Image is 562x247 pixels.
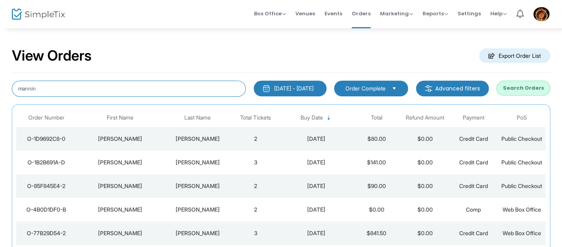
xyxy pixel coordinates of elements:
[503,230,541,236] span: Web Box Office
[79,135,162,143] div: Sonya
[79,182,162,190] div: Sherri
[380,10,413,17] span: Marketing
[401,221,449,245] td: $0.00
[166,206,230,214] div: Jones
[517,114,527,121] span: PoS
[501,182,542,189] span: Public Checkout
[462,114,484,121] span: Payment
[166,159,230,166] div: Thomas
[459,159,488,166] span: Credit Card
[459,135,488,142] span: Credit Card
[300,114,323,121] span: Buy Date
[345,85,386,92] span: Order Complete
[458,4,481,24] span: Settings
[459,182,488,189] span: Credit Card
[166,182,230,190] div: Mcginnis
[401,198,449,221] td: $0.00
[282,229,350,237] div: 8/20/2025
[401,151,449,174] td: $0.00
[232,198,280,221] td: 2
[18,159,75,166] div: O-1B2B691A-D
[232,127,280,151] td: 2
[352,4,371,24] span: Orders
[423,10,448,17] span: Reports
[18,182,75,190] div: O-85F845E4-2
[232,109,280,127] th: Total Tickets
[79,206,162,214] div: Penny
[262,85,270,92] img: monthly
[326,115,332,121] span: Sortable
[282,182,350,190] div: 8/20/2025
[389,84,400,93] button: Select
[254,81,326,96] button: [DATE] - [DATE]
[79,159,162,166] div: Katrina
[166,229,230,237] div: Jones
[274,85,313,92] div: [DATE] - [DATE]
[12,47,92,65] h2: View Orders
[282,159,350,166] div: 8/20/2025
[12,81,246,97] input: Search by name, email, phone, order number, ip address, or last 4 digits of card
[459,230,488,236] span: Credit Card
[352,127,401,151] td: $80.00
[232,151,280,174] td: 3
[282,206,350,214] div: 8/20/2025
[352,198,401,221] td: $0.00
[352,221,401,245] td: $841.50
[166,135,230,143] div: Lynn
[479,48,550,63] m-button: Export Order List
[401,127,449,151] td: $0.00
[28,114,65,121] span: Order Number
[503,206,541,213] span: Web Box Office
[232,221,280,245] td: 3
[416,81,489,96] m-button: Advanced filters
[107,114,134,121] span: First Name
[401,174,449,198] td: $0.00
[352,109,401,127] th: Total
[401,109,449,127] th: Refund Amount
[352,174,401,198] td: $90.00
[18,229,75,237] div: O-77B29D54-2
[79,229,162,237] div: Penny
[254,10,286,17] span: Box Office
[490,10,507,17] span: Help
[282,135,350,143] div: 8/20/2025
[496,81,550,96] button: Search Orders
[352,151,401,174] td: $141.00
[501,159,542,166] span: Public Checkout
[425,85,432,92] img: filter
[184,114,211,121] span: Last Name
[18,206,75,214] div: O-4B0D1DF0-B
[295,4,315,24] span: Venues
[232,174,280,198] td: 2
[466,206,481,213] span: Comp
[501,135,542,142] span: Public Checkout
[18,135,75,143] div: O-1D9692C8-0
[325,4,342,24] span: Events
